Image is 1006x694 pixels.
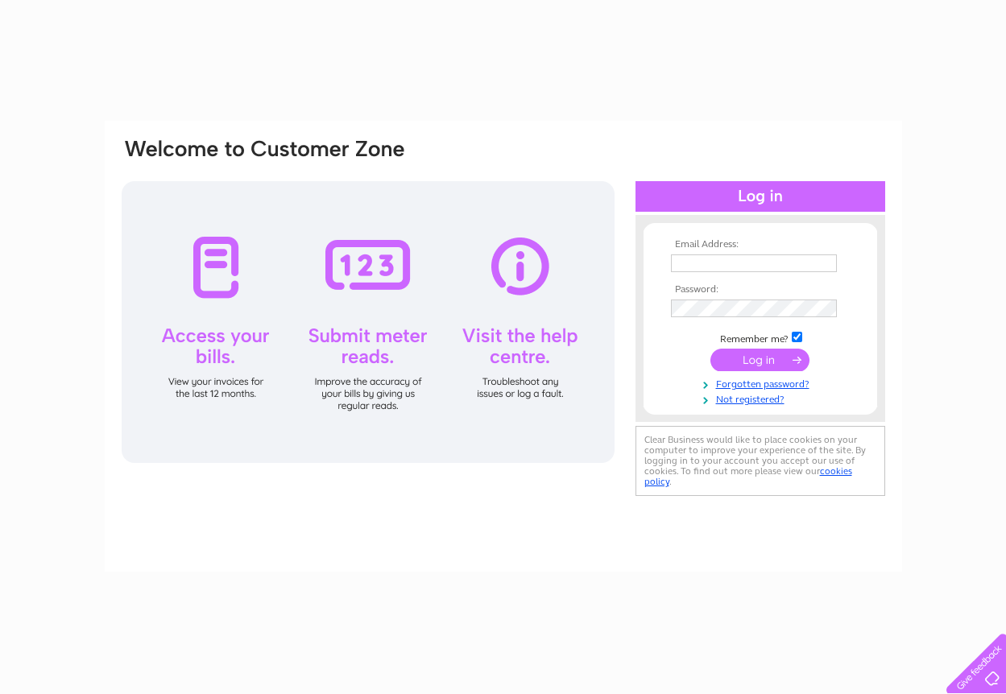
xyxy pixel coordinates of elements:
[635,426,885,496] div: Clear Business would like to place cookies on your computer to improve your experience of the sit...
[710,349,809,371] input: Submit
[667,239,854,250] th: Email Address:
[667,284,854,295] th: Password:
[671,390,854,406] a: Not registered?
[644,465,852,487] a: cookies policy
[667,329,854,345] td: Remember me?
[671,375,854,390] a: Forgotten password?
